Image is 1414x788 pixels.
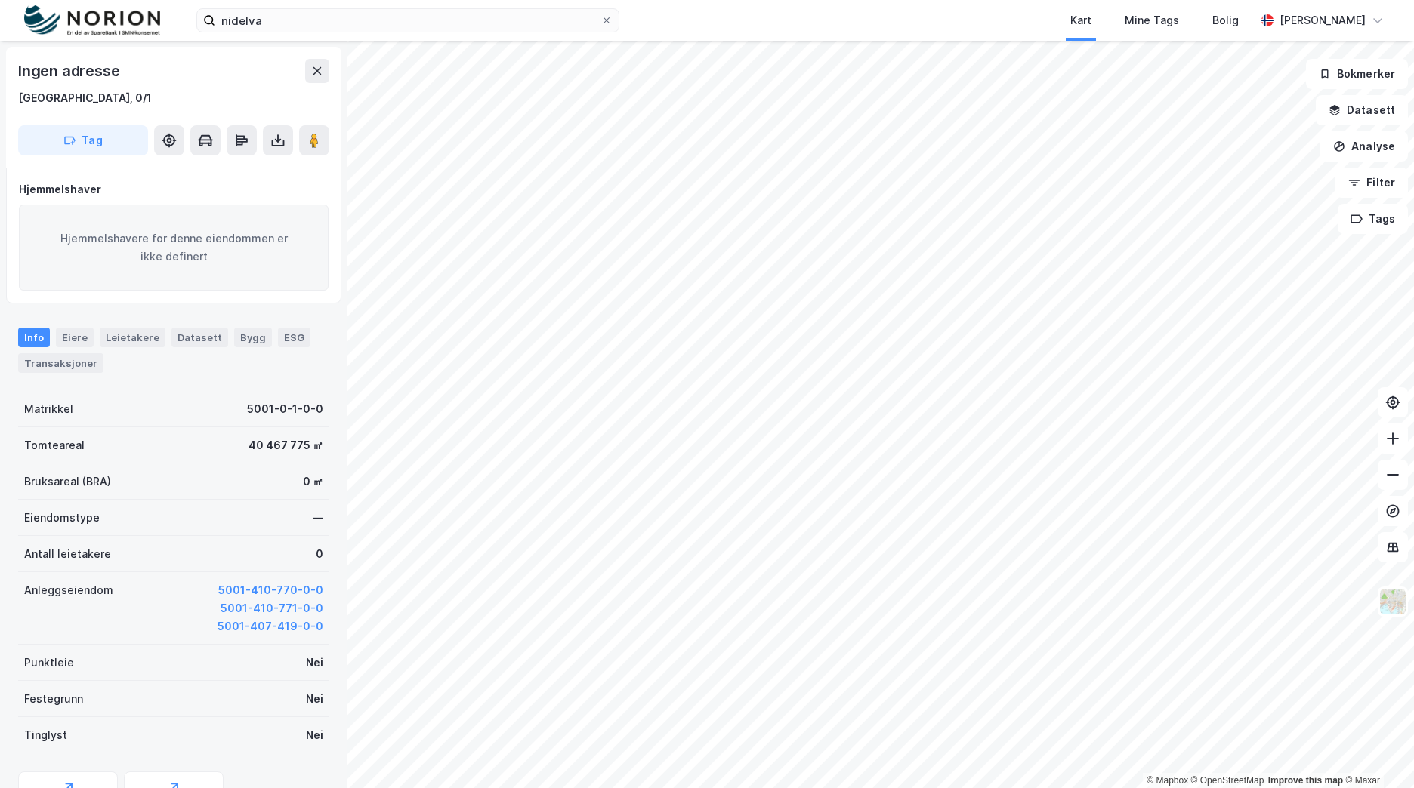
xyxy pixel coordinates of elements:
a: Improve this map [1268,775,1343,786]
button: Analyse [1320,131,1408,162]
div: Kart [1070,11,1091,29]
div: Tomteareal [24,436,85,454]
div: Nei [306,654,323,672]
div: Anleggseiendom [24,581,113,599]
div: Hjemmelshaver [19,180,329,199]
button: Tag [18,125,148,155]
div: ESG [278,328,310,347]
div: 5001-0-1-0-0 [247,400,323,418]
div: Bruksareal (BRA) [24,472,111,491]
div: Mine Tags [1125,11,1179,29]
div: 40 467 775 ㎡ [249,436,323,454]
button: Filter [1335,168,1408,198]
div: Transaksjoner [18,353,103,373]
button: Tags [1338,204,1408,234]
div: 0 [316,545,323,563]
img: Z [1378,587,1407,616]
button: Datasett [1316,95,1408,125]
div: Datasett [171,328,228,347]
input: Søk på adresse, matrikkel, gårdeiere, leietakere eller personer [215,9,600,32]
img: norion-logo.80e7a08dc31c2e691866.png [24,5,160,36]
div: Hjemmelshavere for denne eiendommen er ikke definert [19,205,329,291]
div: Kontrollprogram for chat [1338,716,1414,788]
div: Matrikkel [24,400,73,418]
div: Bygg [234,328,272,347]
div: Antall leietakere [24,545,111,563]
div: Tinglyst [24,726,67,744]
iframe: Chat Widget [1338,716,1414,788]
button: Bokmerker [1306,59,1408,89]
div: Eiendomstype [24,509,100,527]
div: Nei [306,726,323,744]
div: Punktleie [24,654,74,672]
div: — [313,509,323,527]
div: [GEOGRAPHIC_DATA], 0/1 [18,89,152,107]
div: Bolig [1212,11,1239,29]
div: 0 ㎡ [303,472,323,491]
div: Info [18,328,50,347]
div: [PERSON_NAME] [1280,11,1366,29]
button: 5001-407-419-0-0 [218,617,323,636]
div: Festegrunn [24,690,83,708]
div: Eiere [56,328,94,347]
button: 5001-410-771-0-0 [221,599,323,617]
a: OpenStreetMap [1191,775,1264,786]
div: Ingen adresse [18,59,122,83]
div: Nei [306,690,323,708]
div: Leietakere [100,328,165,347]
button: 5001-410-770-0-0 [218,581,323,599]
a: Mapbox [1147,775,1188,786]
